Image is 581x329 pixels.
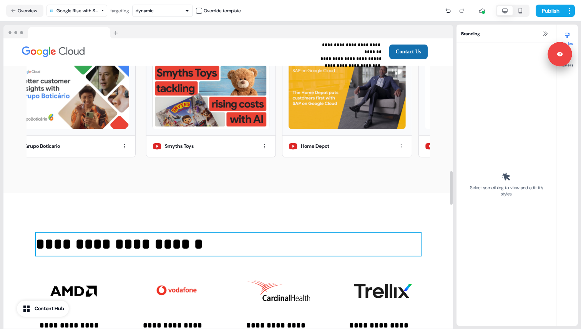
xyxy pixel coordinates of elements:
div: Grupo Boticario [24,142,60,150]
div: Content Hub [35,305,64,312]
div: Home Depot [301,142,329,150]
img: Mercado Libre [425,63,541,129]
div: targeting [110,7,129,15]
button: Publish [536,5,564,17]
img: Browser topbar [3,25,121,39]
div: Google Rise with SAP on Google Cloud [56,7,98,15]
button: Styles [556,29,578,46]
img: Thumbnail image [246,272,314,310]
img: Thumbnail image [143,272,211,310]
img: Image [22,46,85,58]
div: Override template [204,7,241,15]
img: Smyths Toys [153,63,269,129]
img: Thumbnail image [40,272,107,310]
div: Branding [456,25,556,43]
button: Contact Us [389,45,428,59]
img: Home Depot [289,63,405,129]
div: Smyths Toys [165,142,194,150]
button: Overview [6,5,43,17]
div: Select something to view and edit it’s styles. [467,185,545,197]
div: Image [22,46,147,58]
button: Content Hub [17,301,69,317]
img: Thumbnail image [349,272,417,310]
button: dynamic [132,5,193,17]
img: Grupo Boticario [12,63,129,129]
div: Smyths ToysSmyths ToysHome DepotHome DepotMercado LibreGrupo BoticarioGrupo Boticario [27,52,430,162]
div: dynamic [136,7,154,15]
